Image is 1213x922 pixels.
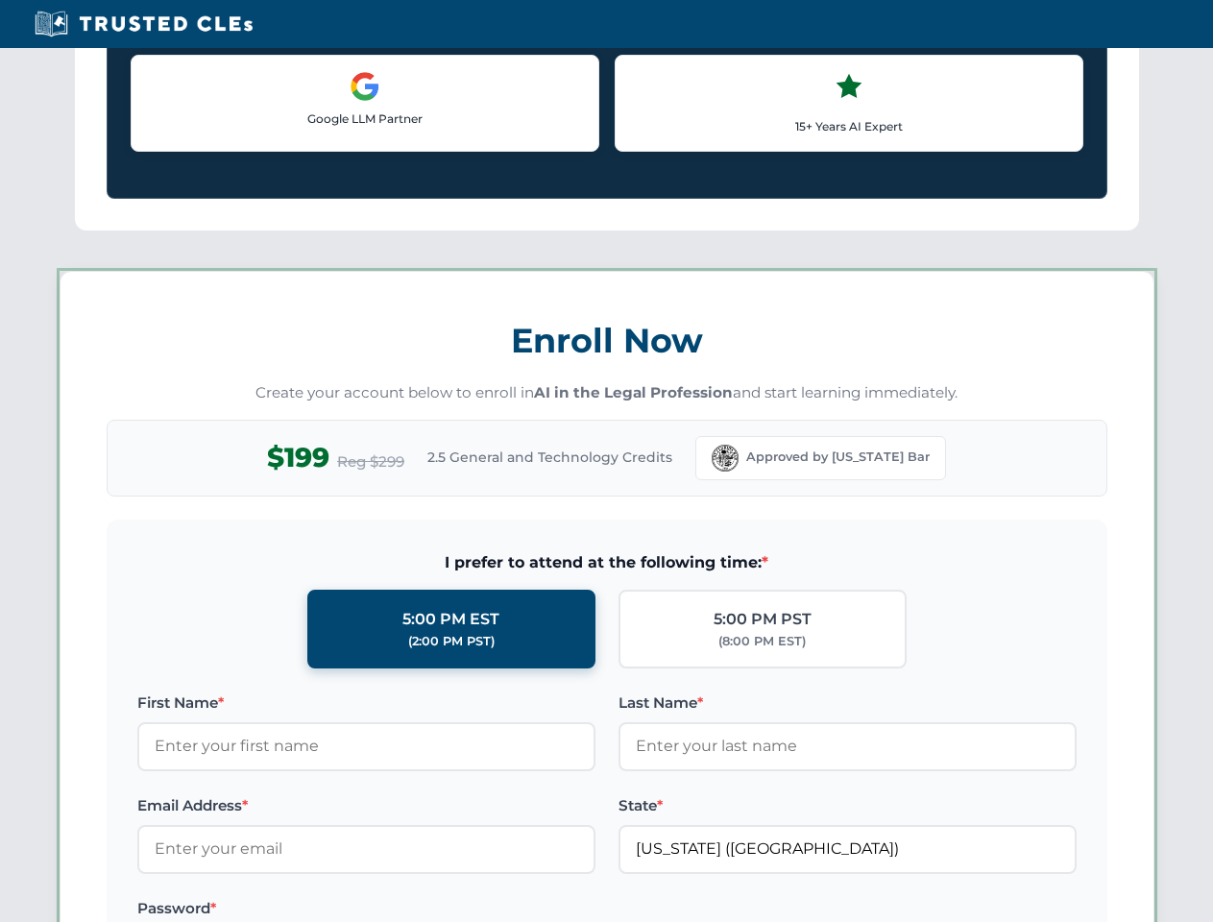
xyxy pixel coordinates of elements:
input: Florida (FL) [619,825,1077,873]
span: $199 [267,436,329,479]
span: I prefer to attend at the following time: [137,550,1077,575]
img: Trusted CLEs [29,10,258,38]
img: Google [350,71,380,102]
span: Approved by [US_STATE] Bar [746,448,930,467]
input: Enter your first name [137,722,595,770]
div: (2:00 PM PST) [408,632,495,651]
h3: Enroll Now [107,310,1107,371]
span: Reg $299 [337,450,404,473]
input: Enter your last name [619,722,1077,770]
img: Florida Bar [712,445,739,472]
label: Last Name [619,691,1077,715]
div: 5:00 PM PST [714,607,812,632]
label: Password [137,897,595,920]
strong: AI in the Legal Profession [534,383,733,401]
label: First Name [137,691,595,715]
p: 15+ Years AI Expert [631,117,1067,135]
p: Create your account below to enroll in and start learning immediately. [107,382,1107,404]
div: (8:00 PM EST) [718,632,806,651]
div: 5:00 PM EST [402,607,499,632]
input: Enter your email [137,825,595,873]
label: Email Address [137,794,595,817]
p: Google LLM Partner [147,109,583,128]
label: State [619,794,1077,817]
span: 2.5 General and Technology Credits [427,447,672,468]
